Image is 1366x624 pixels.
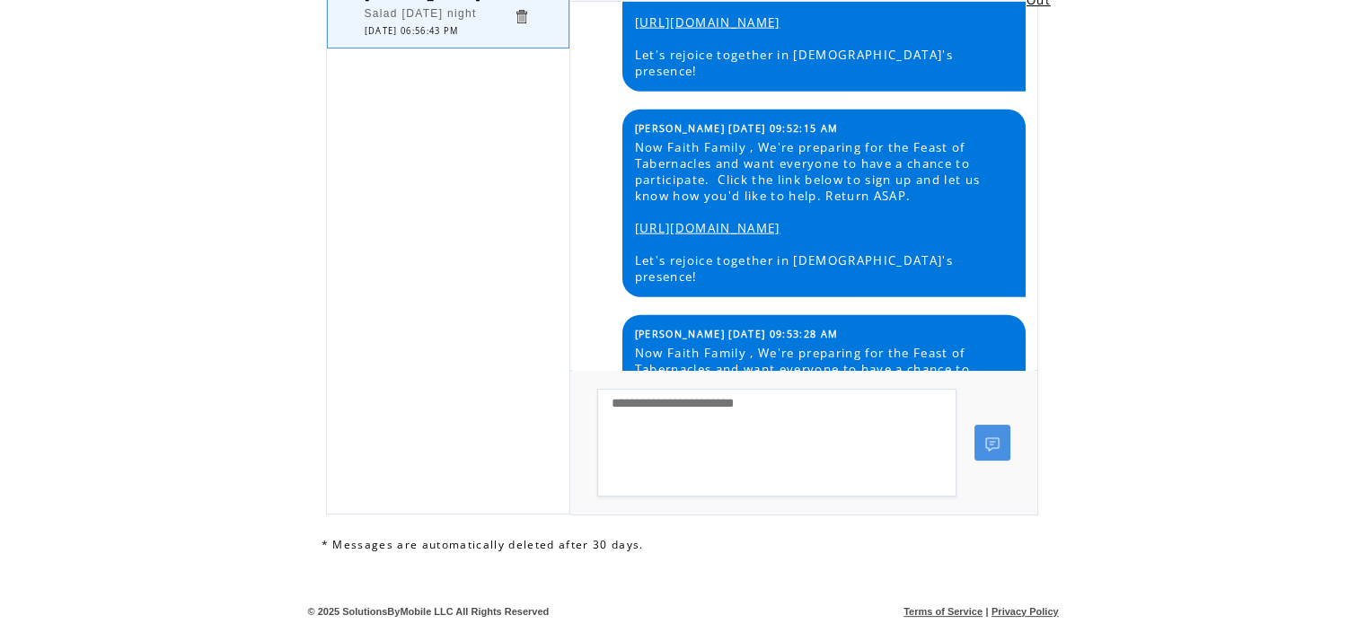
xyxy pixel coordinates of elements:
[322,537,644,552] span: * Messages are automatically deleted after 30 days.
[991,606,1059,617] a: Privacy Policy
[513,8,530,25] a: Click to delete these messgaes
[903,606,983,617] a: Terms of Service
[635,345,1012,474] span: Now Faith Family , We're preparing for the Feast of Tabernacles and want everyone to have a chanc...
[985,606,988,617] span: |
[635,328,839,340] span: [PERSON_NAME] [DATE] 09:53:28 AM
[635,220,780,236] a: [URL][DOMAIN_NAME]
[365,7,477,20] span: Salad [DATE] night
[635,139,1012,285] span: Now Faith Family , We're preparing for the Feast of Tabernacles and want everyone to have a chanc...
[365,25,459,37] span: [DATE] 06:56:43 PM
[308,606,550,617] span: © 2025 SolutionsByMobile LLC All Rights Reserved
[635,122,839,135] span: [PERSON_NAME] [DATE] 09:52:15 AM
[635,14,780,31] a: [URL][DOMAIN_NAME]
